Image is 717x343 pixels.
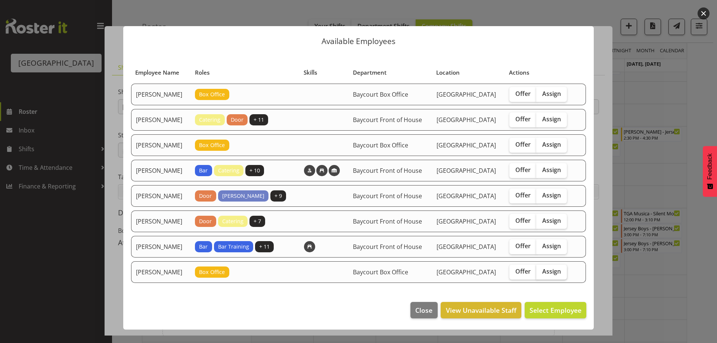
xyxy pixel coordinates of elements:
[437,90,496,99] span: [GEOGRAPHIC_DATA]
[542,90,561,97] span: Assign
[515,141,531,148] span: Offer
[131,160,190,181] td: [PERSON_NAME]
[131,261,190,283] td: [PERSON_NAME]
[222,192,264,200] span: [PERSON_NAME]
[436,68,460,77] span: Location
[353,166,422,175] span: Baycourt Front of House
[199,166,208,175] span: Bar
[515,268,531,275] span: Offer
[353,116,422,124] span: Baycourt Front of House
[446,305,516,315] span: View Unavailable Staff
[437,166,496,175] span: [GEOGRAPHIC_DATA]
[199,217,212,225] span: Door
[353,243,422,251] span: Baycourt Front of House
[259,243,270,251] span: + 11
[515,242,531,250] span: Offer
[218,166,239,175] span: Catering
[542,268,561,275] span: Assign
[437,116,496,124] span: [GEOGRAPHIC_DATA]
[353,90,408,99] span: Baycourt Box Office
[542,141,561,148] span: Assign
[199,268,225,276] span: Box Office
[437,268,496,276] span: [GEOGRAPHIC_DATA]
[131,134,190,156] td: [PERSON_NAME]
[515,191,531,199] span: Offer
[410,302,437,318] button: Close
[131,211,190,232] td: [PERSON_NAME]
[199,192,212,200] span: Door
[222,217,243,225] span: Catering
[195,68,209,77] span: Roles
[415,305,432,315] span: Close
[353,68,387,77] span: Department
[135,68,179,77] span: Employee Name
[254,217,261,225] span: + 7
[199,141,225,149] span: Box Office
[530,306,581,315] span: Select Employee
[703,146,717,197] button: Feedback - Show survey
[199,90,225,99] span: Box Office
[353,268,408,276] span: Baycourt Box Office
[353,141,408,149] span: Baycourt Box Office
[707,153,713,180] span: Feedback
[274,192,282,200] span: + 9
[131,109,190,131] td: [PERSON_NAME]
[131,236,190,258] td: [PERSON_NAME]
[542,166,561,174] span: Assign
[131,185,190,207] td: [PERSON_NAME]
[525,302,586,318] button: Select Employee
[304,68,317,77] span: Skills
[218,243,249,251] span: Bar Training
[509,68,529,77] span: Actions
[131,37,586,45] p: Available Employees
[437,217,496,225] span: [GEOGRAPHIC_DATA]
[249,166,260,175] span: + 10
[542,115,561,123] span: Assign
[437,192,496,200] span: [GEOGRAPHIC_DATA]
[199,243,208,251] span: Bar
[437,243,496,251] span: [GEOGRAPHIC_DATA]
[515,90,531,97] span: Offer
[515,166,531,174] span: Offer
[542,191,561,199] span: Assign
[254,116,264,124] span: + 11
[515,115,531,123] span: Offer
[515,217,531,224] span: Offer
[437,141,496,149] span: [GEOGRAPHIC_DATA]
[353,192,422,200] span: Baycourt Front of House
[231,116,243,124] span: Door
[353,217,422,225] span: Baycourt Front of House
[441,302,521,318] button: View Unavailable Staff
[542,217,561,224] span: Assign
[542,242,561,250] span: Assign
[199,116,220,124] span: Catering
[131,84,190,105] td: [PERSON_NAME]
